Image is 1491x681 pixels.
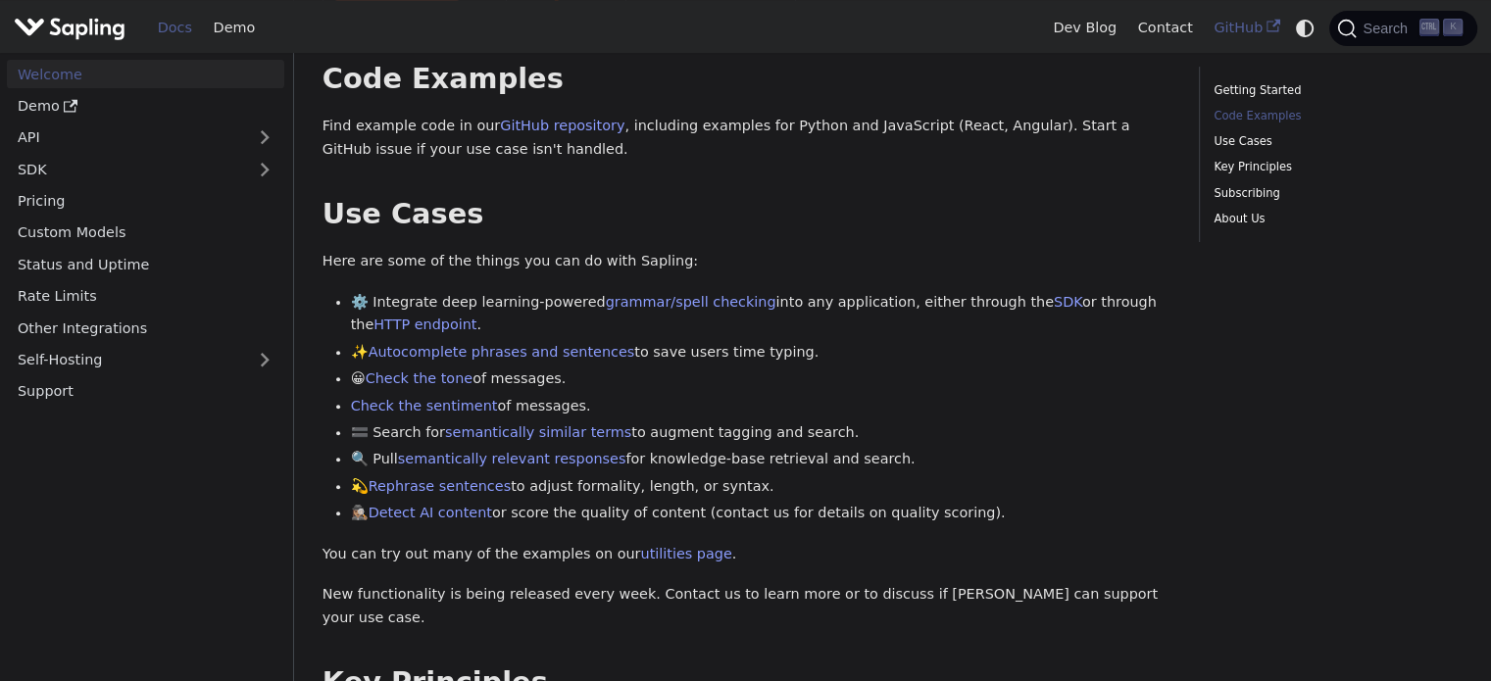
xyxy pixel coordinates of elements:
[7,346,284,374] a: Self-Hosting
[369,478,511,494] a: Rephrase sentences
[147,13,203,43] a: Docs
[1214,132,1456,151] a: Use Cases
[1329,11,1476,46] button: Search (Ctrl+K)
[1214,158,1456,176] a: Key Principles
[7,155,245,183] a: SDK
[1042,13,1126,43] a: Dev Blog
[323,62,1170,97] h2: Code Examples
[7,187,284,216] a: Pricing
[14,14,125,42] img: Sapling.ai
[366,370,472,386] a: Check the tone
[351,341,1171,365] li: ✨ to save users time typing.
[398,451,626,466] a: semantically relevant responses
[351,421,1171,445] li: 🟰 Search for to augment tagging and search.
[1214,184,1456,203] a: Subscribing
[14,14,132,42] a: Sapling.ai
[323,583,1170,630] p: New functionality is being released every week. Contact us to learn more or to discuss if [PERSON...
[351,367,1171,391] li: 😀 of messages.
[7,314,284,342] a: Other Integrations
[445,424,631,440] a: semantically similar terms
[7,282,284,311] a: Rate Limits
[369,505,492,520] a: Detect AI content
[323,543,1170,566] p: You can try out many of the examples on our .
[1214,210,1456,228] a: About Us
[1443,19,1463,36] kbd: K
[7,60,284,88] a: Welcome
[323,115,1170,162] p: Find example code in our , including examples for Python and JavaScript (React, Angular). Start a...
[500,118,624,133] a: GitHub repository
[606,294,776,310] a: grammar/spell checking
[351,291,1171,338] li: ⚙️ Integrate deep learning-powered into any application, either through the or through the .
[640,546,731,561] a: utilities page
[7,123,245,152] a: API
[1203,13,1290,43] a: GitHub
[373,316,476,332] a: HTTP endpoint
[351,448,1171,471] li: 🔍 Pull for knowledge-base retrieval and search.
[7,219,284,247] a: Custom Models
[351,398,498,413] a: Check the sentiment
[7,92,284,121] a: Demo
[1214,107,1456,125] a: Code Examples
[1357,21,1419,36] span: Search
[323,250,1170,273] p: Here are some of the things you can do with Sapling:
[203,13,266,43] a: Demo
[1291,14,1319,42] button: Switch between dark and light mode (currently system mode)
[351,475,1171,499] li: 💫 to adjust formality, length, or syntax.
[369,344,635,360] a: Autocomplete phrases and sentences
[323,197,1170,232] h2: Use Cases
[351,395,1171,418] li: of messages.
[7,250,284,278] a: Status and Uptime
[245,123,284,152] button: Expand sidebar category 'API'
[1127,13,1204,43] a: Contact
[7,377,284,406] a: Support
[245,155,284,183] button: Expand sidebar category 'SDK'
[1054,294,1082,310] a: SDK
[351,502,1171,525] li: 🕵🏽‍♀️ or score the quality of content (contact us for details on quality scoring).
[1214,81,1456,100] a: Getting Started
